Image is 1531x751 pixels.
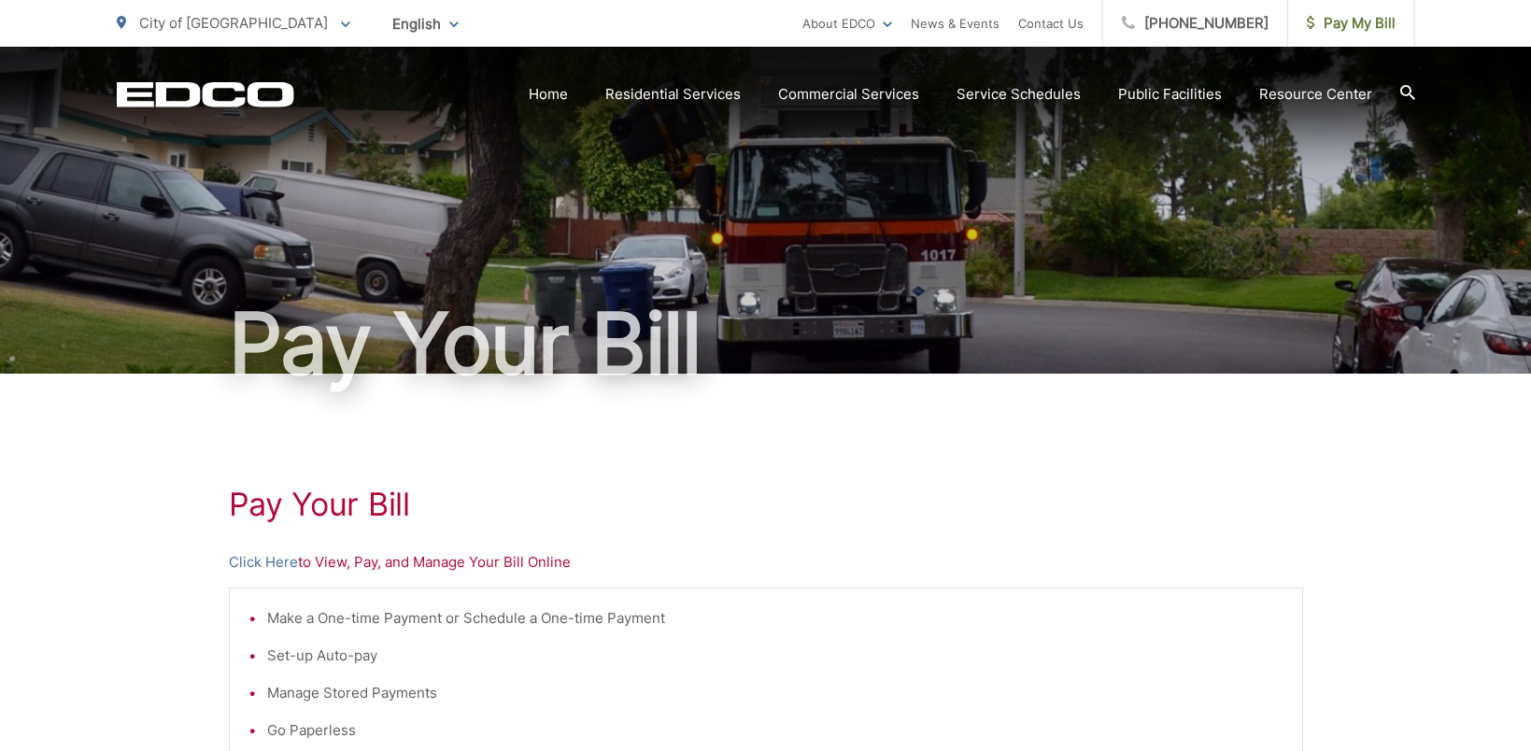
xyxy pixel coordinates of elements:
li: Set-up Auto-pay [267,645,1283,667]
a: Commercial Services [778,83,919,106]
span: Pay My Bill [1307,12,1396,35]
a: Home [529,83,568,106]
a: Click Here [229,551,298,574]
a: News & Events [911,12,999,35]
a: Contact Us [1018,12,1084,35]
a: Resource Center [1259,83,1372,106]
span: English [378,7,473,40]
a: Service Schedules [957,83,1081,106]
span: City of [GEOGRAPHIC_DATA] [139,14,328,32]
a: Residential Services [605,83,741,106]
li: Manage Stored Payments [267,682,1283,704]
p: to View, Pay, and Manage Your Bill Online [229,551,1303,574]
a: EDCD logo. Return to the homepage. [117,81,294,107]
h1: Pay Your Bill [117,297,1415,390]
li: Make a One-time Payment or Schedule a One-time Payment [267,607,1283,630]
li: Go Paperless [267,719,1283,742]
a: About EDCO [802,12,892,35]
a: Public Facilities [1118,83,1222,106]
h1: Pay Your Bill [229,486,1303,523]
